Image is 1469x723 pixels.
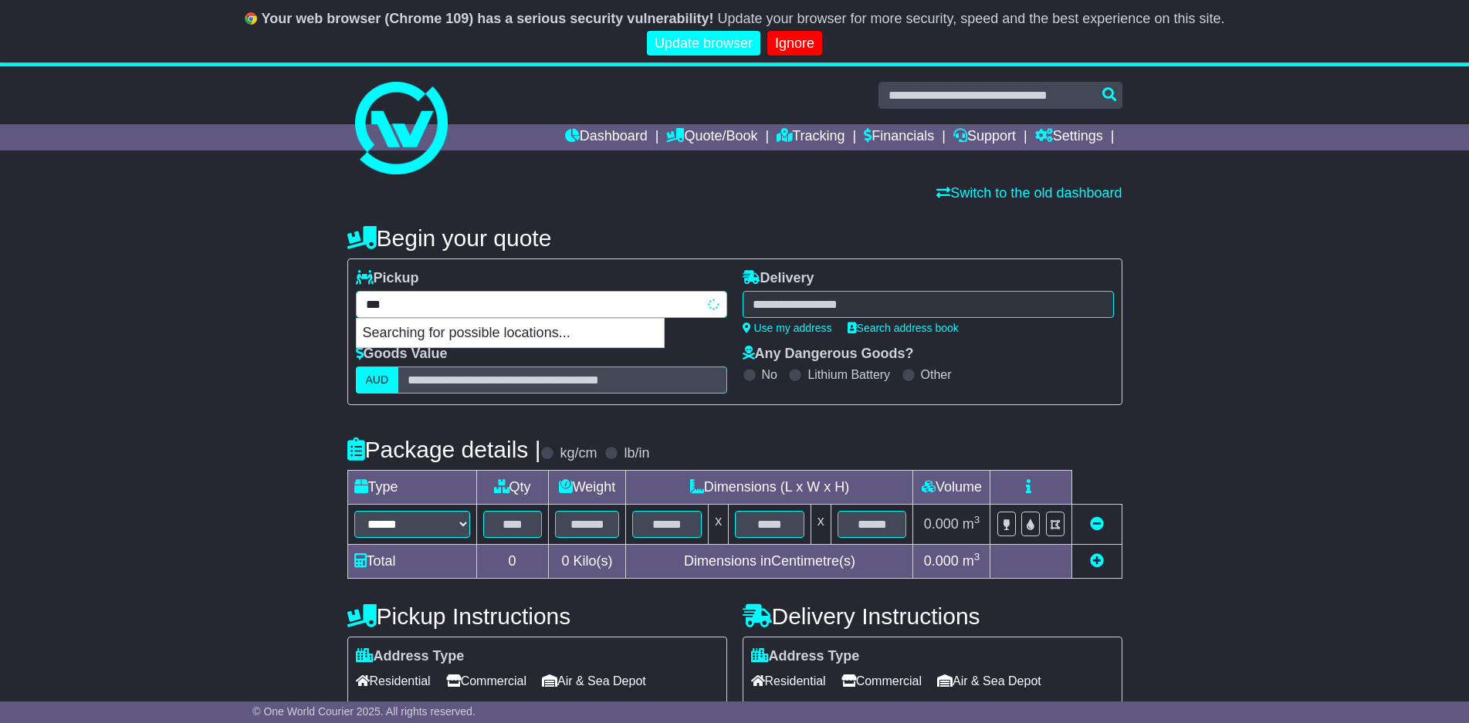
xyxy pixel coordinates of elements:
h4: Pickup Instructions [347,603,727,629]
label: Pickup [356,270,419,287]
a: Ignore [767,31,822,56]
span: Update your browser for more security, speed and the best experience on this site. [717,11,1224,26]
label: Address Type [751,648,860,665]
label: Goods Value [356,346,448,363]
span: Residential [356,669,431,693]
td: Weight [548,471,626,505]
a: Update browser [647,31,760,56]
label: No [762,367,777,382]
td: Total [347,545,476,579]
h4: Begin your quote [347,225,1122,251]
td: Kilo(s) [548,545,626,579]
a: Switch to the old dashboard [936,185,1122,201]
p: Searching for possible locations... [357,319,664,348]
td: x [811,505,831,545]
td: Dimensions (L x W x H) [626,471,913,505]
typeahead: Please provide city [356,291,727,318]
a: Quote/Book [666,124,757,150]
a: Tracking [777,124,845,150]
span: m [963,553,980,569]
td: 0 [476,545,548,579]
a: Add new item [1090,553,1104,569]
a: Support [953,124,1016,150]
span: Commercial [446,669,526,693]
a: Dashboard [565,124,648,150]
td: Qty [476,471,548,505]
label: Any Dangerous Goods? [743,346,914,363]
a: Use my address [743,322,832,334]
span: Commercial [841,669,922,693]
span: Air & Sea Depot [542,669,646,693]
a: Settings [1035,124,1103,150]
span: © One World Courier 2025. All rights reserved. [252,705,476,718]
label: Address Type [356,648,465,665]
h4: Package details | [347,437,541,462]
td: Volume [913,471,990,505]
span: m [963,516,980,532]
a: Search address book [848,322,959,334]
td: Type [347,471,476,505]
sup: 3 [974,551,980,563]
span: Residential [751,669,826,693]
td: Dimensions in Centimetre(s) [626,545,913,579]
span: 0.000 [924,553,959,569]
span: 0.000 [924,516,959,532]
label: Delivery [743,270,814,287]
label: AUD [356,367,399,394]
td: x [709,505,729,545]
label: Other [921,367,952,382]
span: Air & Sea Depot [937,669,1041,693]
a: Remove this item [1090,516,1104,532]
label: lb/in [624,445,649,462]
a: Financials [864,124,934,150]
sup: 3 [974,514,980,525]
b: Your web browser (Chrome 109) has a serious security vulnerability! [262,11,714,26]
span: 0 [561,553,569,569]
h4: Delivery Instructions [743,603,1122,629]
label: kg/cm [560,445,597,462]
label: Lithium Battery [807,367,890,382]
